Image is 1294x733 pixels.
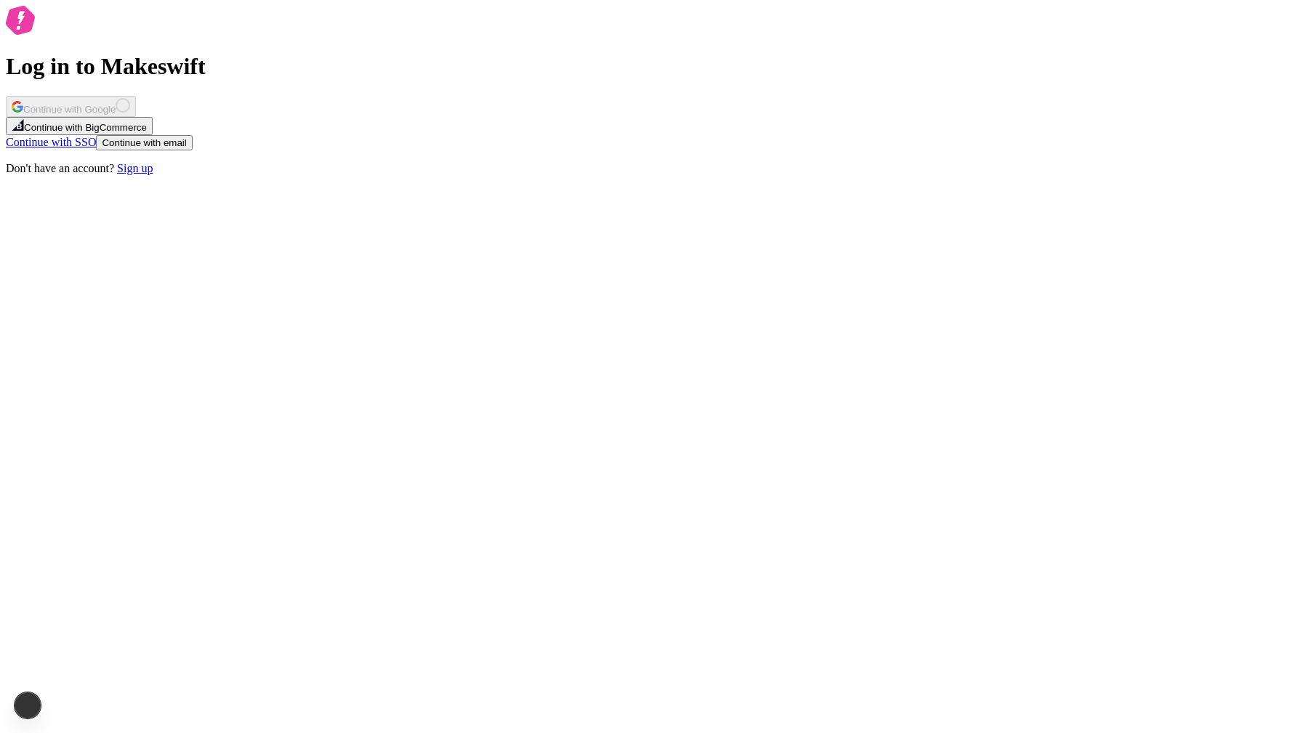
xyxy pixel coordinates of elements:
p: Don't have an account? [6,162,1288,175]
button: Continue with email [96,135,192,150]
h1: Log in to Makeswift [6,53,1288,80]
span: Continue with Google [23,104,116,115]
button: Continue with Google [6,96,136,117]
span: Continue with email [102,137,186,148]
span: Continue with BigCommerce [24,122,147,133]
a: Continue with SSO [6,136,96,148]
button: Continue with BigCommerce [6,117,153,135]
a: Sign up [117,162,153,174]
